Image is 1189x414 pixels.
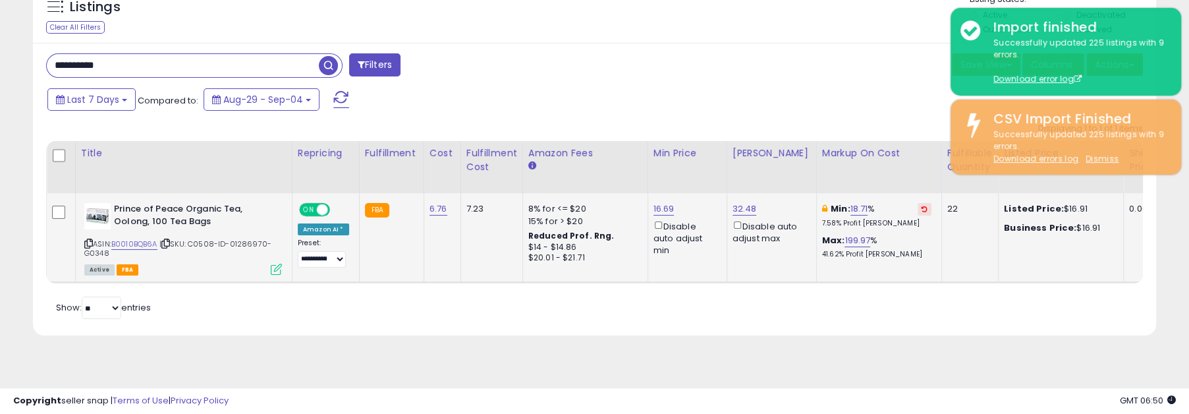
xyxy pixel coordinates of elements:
[653,146,721,160] div: Min Price
[528,252,638,264] div: $20.01 - $21.71
[1004,203,1113,215] div: $16.91
[983,109,1171,129] div: CSV Import Finished
[528,242,638,253] div: $14 - $14.86
[13,395,229,407] div: seller snap | |
[528,203,638,215] div: 8% for <= $20
[466,203,512,215] div: 7.23
[298,146,354,160] div: Repricing
[528,160,536,172] small: Amazon Fees.
[733,202,757,216] a: 32.48
[84,203,282,274] div: ASIN:
[67,93,119,106] span: Last 7 Days
[983,37,1171,86] div: Successfully updated 225 listings with 9 errors.
[300,204,317,216] span: ON
[822,235,931,259] div: %
[328,204,349,216] span: OFF
[993,153,1078,164] a: Download errors log
[983,129,1171,165] div: Successfully updated 225 listings with 9 errors.
[84,203,111,229] img: 41aQPO0Na8L._SL40_.jpg
[46,21,105,34] div: Clear All Filters
[56,301,151,314] span: Show: entries
[1004,202,1064,215] b: Listed Price:
[993,73,1082,84] a: Download error log
[1004,222,1076,234] b: Business Price:
[114,203,274,231] b: Prince of Peace Organic Tea, Oolong, 100 Tea Bags
[922,206,927,212] i: Revert to store-level Min Markup
[429,202,447,216] a: 6.76
[138,94,198,107] span: Compared to:
[822,204,827,213] i: This overrides the store level min markup for this listing
[365,146,418,160] div: Fulfillment
[429,146,455,160] div: Cost
[822,219,931,228] p: 7.58% Profit [PERSON_NAME]
[84,239,271,258] span: | SKU: C0508-ID-01286970-G0348
[47,88,136,111] button: Last 7 Days
[111,239,157,250] a: B0010BQB6A
[1129,203,1151,215] div: 0.00
[1086,153,1119,164] u: Dismiss
[466,146,517,174] div: Fulfillment Cost
[81,146,287,160] div: Title
[733,219,806,245] div: Disable auto adjust max
[850,202,868,216] a: 18.71
[947,203,988,215] div: 22
[983,18,1171,37] div: Import finished
[365,203,389,218] small: FBA
[816,141,941,193] th: The percentage added to the cost of goods (COGS) that forms the calculator for Min & Max prices.
[171,394,229,407] a: Privacy Policy
[298,223,349,235] div: Amazon AI *
[349,53,401,76] button: Filters
[844,234,870,247] a: 199.97
[822,146,936,160] div: Markup on Cost
[528,216,638,227] div: 15% for > $20
[528,230,615,241] b: Reduced Prof. Rng.
[223,93,303,106] span: Aug-29 - Sep-04
[653,219,717,256] div: Disable auto adjust min
[1120,394,1176,407] span: 2025-09-12 06:50 GMT
[822,234,845,247] b: Max:
[13,394,61,407] strong: Copyright
[204,88,319,111] button: Aug-29 - Sep-04
[1004,222,1113,234] div: $16.91
[822,250,931,259] p: 41.62% Profit [PERSON_NAME]
[947,146,993,174] div: Fulfillable Quantity
[113,394,169,407] a: Terms of Use
[84,264,115,276] span: All listings currently available for purchase on Amazon
[298,239,349,268] div: Preset:
[822,203,931,227] div: %
[653,202,675,216] a: 16.69
[831,202,850,215] b: Min:
[733,146,811,160] div: [PERSON_NAME]
[117,264,139,276] span: FBA
[528,146,642,160] div: Amazon Fees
